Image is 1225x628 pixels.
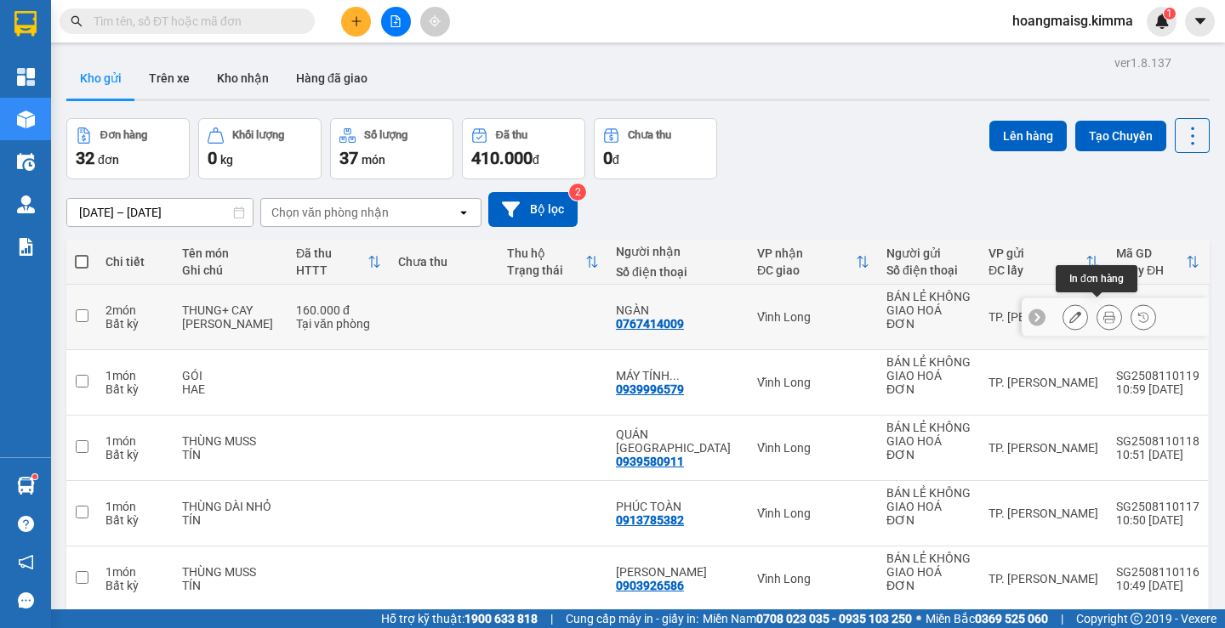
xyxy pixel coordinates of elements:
div: ver 1.8.137 [1114,54,1171,72]
div: Trạng thái [507,263,585,277]
input: Select a date range. [67,199,253,226]
div: Đã thu [496,129,527,141]
th: Toggle SortBy [980,240,1108,285]
div: SG2508110119 [1116,369,1199,382]
div: NGÀN [616,303,740,317]
b: 107/1 , Đường 2/9 P1, TP Vĩnh Long [117,113,208,164]
div: TP. [PERSON_NAME] [989,310,1099,324]
div: 10:49 [DATE] [1116,579,1199,592]
img: logo-vxr [14,11,37,37]
div: Ghi chú [182,263,279,277]
div: 1 món [105,369,165,382]
div: ĐC lấy [989,263,1085,277]
button: Kho gửi [66,58,135,99]
div: Người nhận [616,245,740,258]
div: TP. [PERSON_NAME] [989,376,1099,389]
button: Bộ lọc [488,192,578,227]
div: TP. [PERSON_NAME] [989,441,1099,455]
strong: 0369 525 060 [975,612,1048,625]
img: warehouse-icon [17,110,35,128]
div: 1 món [105,500,165,513]
strong: 0708 023 035 - 0935 103 250 [756,612,912,625]
span: file-add [390,15,402,27]
span: Cung cấp máy in - giấy in: [566,609,698,628]
div: 0767414009 [616,317,684,331]
button: Kho nhận [203,58,282,99]
button: plus [341,7,371,37]
svg: open [457,206,470,219]
div: TÍN [182,513,279,527]
span: | [1061,609,1063,628]
span: hoangmaisg.kimma [999,10,1147,31]
th: Toggle SortBy [749,240,878,285]
div: Bất kỳ [105,317,165,331]
div: SG2508110118 [1116,434,1199,448]
span: 32 [76,148,94,168]
div: TÍN [182,448,279,461]
img: warehouse-icon [17,153,35,171]
span: notification [18,554,34,570]
div: VP nhận [757,246,856,260]
span: 37 [339,148,358,168]
div: Bất kỳ [105,448,165,461]
span: 410.000 [471,148,533,168]
div: 0913785382 [616,513,684,527]
div: GÓI [182,369,279,382]
span: environment [117,114,129,126]
div: THÙNG DÀI NHỎ [182,500,279,513]
div: Chưa thu [628,129,671,141]
button: file-add [381,7,411,37]
span: 0 [208,148,217,168]
span: 1 [1166,8,1172,20]
img: logo.jpg [9,8,68,68]
div: BÁN LẺ KHÔNG GIAO HOÁ ĐƠN [886,421,971,461]
div: Tên món [182,246,279,260]
div: Ngày ĐH [1116,263,1186,277]
div: Tại văn phòng [296,317,381,331]
img: icon-new-feature [1154,14,1170,29]
div: PHÚC TOÀN [616,500,740,513]
div: Vĩnh Long [757,441,869,455]
div: Số điện thoại [886,263,971,277]
img: warehouse-icon [17,195,35,213]
div: TP. [PERSON_NAME] [989,572,1099,586]
div: SG2508110116 [1116,565,1199,579]
button: Lên hàng [989,121,1067,151]
span: đơn [98,153,119,167]
div: Sửa đơn hàng [1063,304,1088,330]
div: Mã GD [1116,246,1186,260]
div: 10:51 [DATE] [1116,448,1199,461]
div: THÙNG MUSS [182,565,279,579]
span: message [18,592,34,608]
div: Số điện thoại [616,265,740,279]
div: ĐC giao [757,263,856,277]
div: SG2508110117 [1116,500,1199,513]
div: HTTT [296,263,367,277]
span: caret-down [1193,14,1208,29]
span: search [71,15,83,27]
span: 0 [603,148,612,168]
div: THUNG+ CAY [182,303,279,317]
div: TÍN [182,579,279,592]
div: Vĩnh Long [757,572,869,586]
button: Khối lượng0kg [198,118,322,179]
div: Chưa thu [398,255,490,269]
div: HAE [182,382,279,396]
strong: 1900 633 818 [464,612,538,625]
input: Tìm tên, số ĐT hoặc mã đơn [94,12,294,31]
div: TP. [PERSON_NAME] [989,506,1099,520]
span: plus [350,15,362,27]
sup: 1 [1164,8,1176,20]
div: Vĩnh Long [757,506,869,520]
sup: 1 [32,474,37,479]
span: đ [612,153,619,167]
div: 10:50 [DATE] [1116,513,1199,527]
div: Thu hộ [507,246,585,260]
li: [PERSON_NAME] - 0931936768 [9,8,247,72]
li: VP TP. [PERSON_NAME] [9,92,117,129]
span: đ [533,153,539,167]
div: Số lượng [364,129,407,141]
div: BÁN LẺ KHÔNG GIAO HOÁ ĐƠN [886,552,971,592]
span: aim [429,15,441,27]
div: THÙNG MUSS [182,434,279,448]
